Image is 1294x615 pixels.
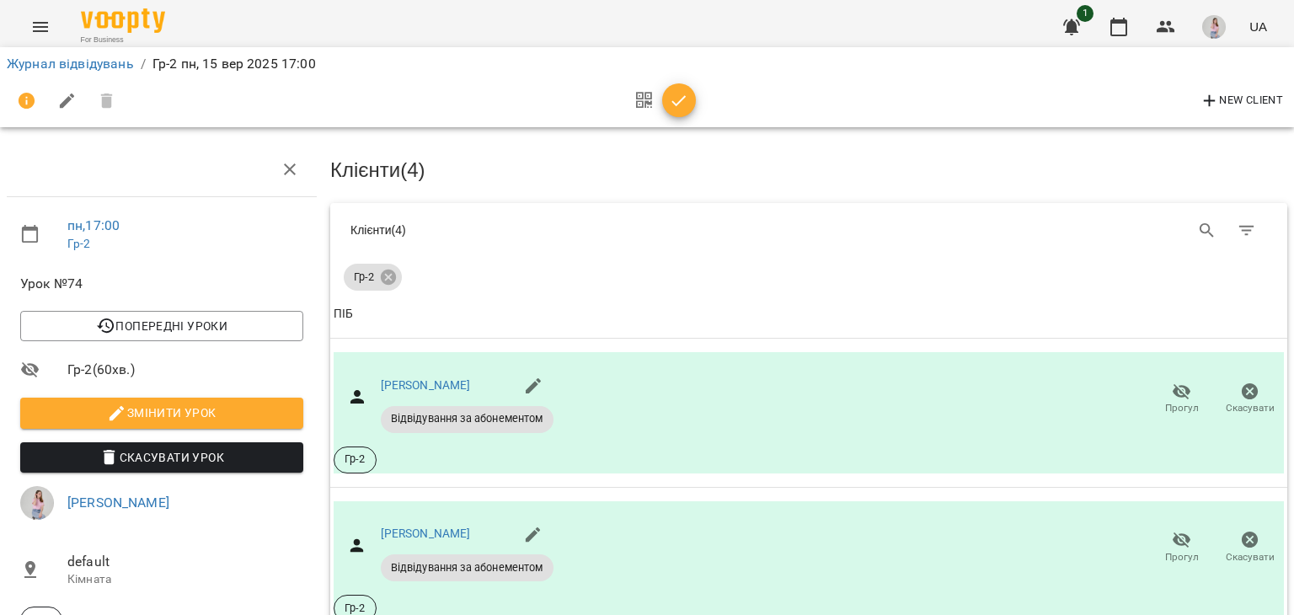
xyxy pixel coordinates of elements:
span: ПІБ [334,304,1284,324]
div: ПІБ [334,304,353,324]
button: Скасувати Урок [20,442,303,473]
span: Скасувати [1226,550,1275,564]
button: Попередні уроки [20,311,303,341]
button: UA [1243,11,1274,42]
div: Клієнти ( 4 ) [350,222,796,238]
img: Voopty Logo [81,8,165,33]
span: Гр-2 [334,452,376,467]
a: пн , 17:00 [67,217,120,233]
button: Menu [20,7,61,47]
span: Гр-2 ( 60 хв. ) [67,360,303,380]
div: Table Toolbar [330,203,1287,257]
span: 1 [1077,5,1093,22]
p: Кімната [67,571,303,588]
h3: Клієнти ( 4 ) [330,159,1287,181]
a: [PERSON_NAME] [381,378,471,392]
span: New Client [1200,91,1283,111]
img: 5a3acf09a0f7ca778c7c1822df7761ae.png [20,486,54,520]
span: Відвідування за абонементом [381,560,553,575]
button: New Client [1195,88,1287,115]
p: Гр-2 пн, 15 вер 2025 17:00 [152,54,316,74]
span: Скасувати Урок [34,447,290,468]
button: Змінити урок [20,398,303,428]
nav: breadcrumb [7,54,1287,74]
span: Гр-2 [344,270,384,285]
img: 5a3acf09a0f7ca778c7c1822df7761ae.png [1202,15,1226,39]
span: For Business [81,35,165,45]
button: Прогул [1147,524,1216,571]
li: / [141,54,146,74]
span: UA [1249,18,1267,35]
div: Sort [334,304,353,324]
button: Прогул [1147,376,1216,423]
a: [PERSON_NAME] [67,495,169,511]
a: Журнал відвідувань [7,56,134,72]
a: [PERSON_NAME] [381,527,471,540]
button: Скасувати [1216,524,1284,571]
span: Прогул [1165,550,1199,564]
span: Скасувати [1226,401,1275,415]
button: Скасувати [1216,376,1284,423]
span: Урок №74 [20,274,303,294]
span: Відвідування за абонементом [381,411,553,426]
span: default [67,552,303,572]
span: Змінити урок [34,403,290,423]
div: Гр-2 [344,264,402,291]
button: Фільтр [1227,211,1267,251]
button: Search [1187,211,1227,251]
span: Попередні уроки [34,316,290,336]
a: Гр-2 [67,237,91,250]
span: Прогул [1165,401,1199,415]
